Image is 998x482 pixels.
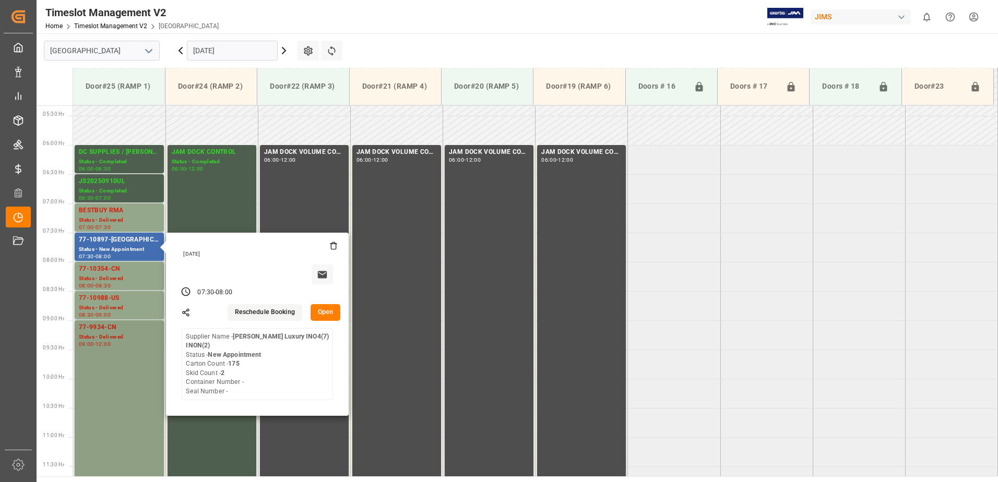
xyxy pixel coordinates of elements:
div: Timeslot Management V2 [45,5,219,20]
div: BESTBUY RMA [79,206,160,216]
div: 12:00 [466,158,481,162]
div: 12:00 [188,166,204,171]
div: Status - Completed [79,187,160,196]
div: - [94,166,96,171]
div: 12:00 [373,158,388,162]
div: - [94,342,96,346]
div: 06:00 [449,158,464,162]
div: 77-10988-US [79,293,160,304]
div: 09:00 [79,342,94,346]
span: 11:30 Hr [43,462,64,467]
button: Open [311,304,341,321]
div: Doors # 18 [818,77,873,97]
div: - [94,312,96,317]
button: JIMS [811,7,915,27]
div: 77-10354-CN [79,264,160,274]
a: Timeslot Management V2 [74,22,147,30]
div: Door#24 (RAMP 2) [174,77,248,96]
div: JAM DOCK VOLUME CONTROL [264,147,344,158]
b: [PERSON_NAME] Luxury INO4(7) INON(2) [186,333,329,350]
span: 11:00 Hr [43,432,64,438]
button: Reschedule Booking [228,304,302,321]
div: Door#21 (RAMP 4) [358,77,433,96]
span: 09:00 Hr [43,316,64,321]
div: - [94,225,96,230]
div: 07:00 [79,225,94,230]
div: 08:30 [96,283,111,288]
div: 07:30 [79,254,94,259]
span: 05:30 Hr [43,111,64,117]
div: Door#19 (RAMP 6) [542,77,616,96]
div: Status - Delivered [79,333,160,342]
div: - [279,158,281,162]
div: - [214,288,216,297]
div: 09:00 [96,312,111,317]
span: 08:30 Hr [43,286,64,292]
button: Help Center [938,5,962,29]
div: 06:00 [172,166,187,171]
button: show 0 new notifications [915,5,938,29]
div: JAM DOCK CONTROL [172,147,252,158]
div: 12:00 [558,158,573,162]
span: 07:00 Hr [43,199,64,204]
div: Status - New Appointment [79,245,160,254]
div: 07:30 [96,225,111,230]
div: JAM DOCK VOLUME CONTROL [541,147,622,158]
input: Type to search/select [44,41,160,61]
span: 06:00 Hr [43,140,64,146]
div: - [372,158,373,162]
div: Door#22 (RAMP 3) [266,77,340,96]
div: 77-10897-[GEOGRAPHIC_DATA] [79,235,160,245]
div: Status - Completed [172,158,252,166]
button: open menu [140,43,156,59]
span: 06:30 Hr [43,170,64,175]
div: Doors # 17 [726,77,781,97]
div: JAM DOCK VOLUME CONTROL [449,147,529,158]
div: - [94,196,96,200]
div: [DATE] [180,250,337,258]
div: 08:30 [79,312,94,317]
div: Status - Completed [79,158,160,166]
input: DD.MM.YYYY [187,41,278,61]
div: 77-9934-CN [79,322,160,333]
div: Door#20 (RAMP 5) [450,77,525,96]
div: JS20250910UL [79,176,160,187]
div: 06:00 [79,166,94,171]
div: 06:00 [541,158,556,162]
span: 08:00 Hr [43,257,64,263]
span: 10:00 Hr [43,374,64,380]
b: 2 [221,369,224,377]
span: 10:30 Hr [43,403,64,409]
div: - [94,283,96,288]
div: JAM DOCK VOLUME CONTROL [357,147,437,158]
div: Supplier Name - Status - Carton Count - Skid Count - Container Number - Seal Number - [186,332,329,396]
div: DC SUPPLIES / [PERSON_NAME] [79,147,160,158]
div: 12:00 [281,158,296,162]
div: - [94,254,96,259]
b: New Appointment [208,351,261,358]
div: Status - Delivered [79,274,160,283]
div: 07:30 [197,288,214,297]
div: 12:00 [96,342,111,346]
div: 06:00 [357,158,372,162]
b: 175 [228,360,239,367]
div: Door#25 (RAMP 1) [81,77,157,96]
div: Doors # 16 [634,77,690,97]
div: 08:00 [96,254,111,259]
a: Home [45,22,63,30]
span: 09:30 Hr [43,345,64,351]
div: 06:30 [96,166,111,171]
div: 08:00 [216,288,232,297]
div: - [556,158,558,162]
img: Exertis%20JAM%20-%20Email%20Logo.jpg_1722504956.jpg [767,8,803,26]
div: 06:30 [79,196,94,200]
div: 08:00 [79,283,94,288]
div: - [186,166,188,171]
div: 06:00 [264,158,279,162]
div: Door#23 [910,77,966,97]
div: Status - Delivered [79,216,160,225]
div: Status - Delivered [79,304,160,312]
div: JIMS [811,9,911,25]
span: 07:30 Hr [43,228,64,234]
div: 07:00 [96,196,111,200]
